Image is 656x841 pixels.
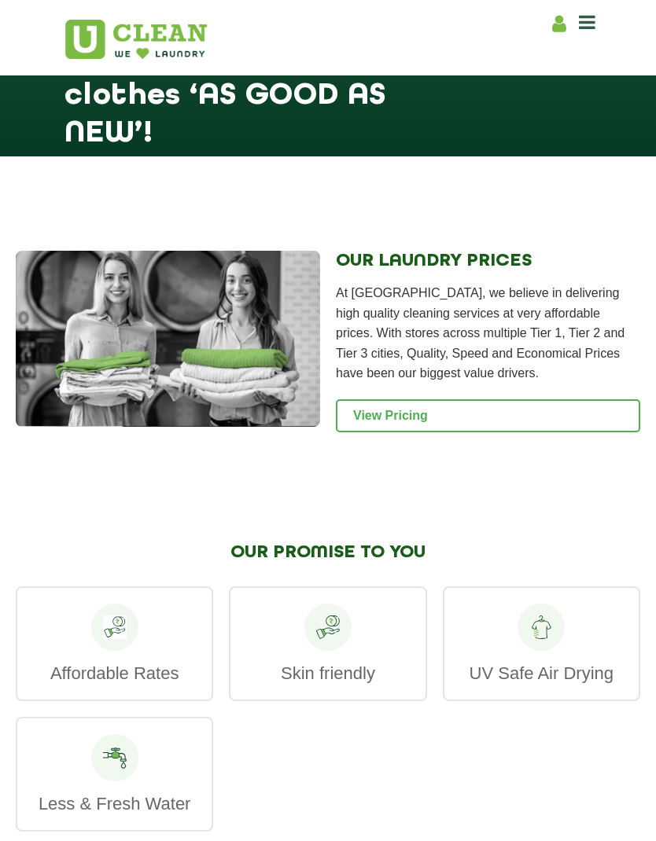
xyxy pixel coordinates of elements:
h2: OUR LAUNDRY PRICES [336,251,640,271]
p: At [GEOGRAPHIC_DATA], we believe in delivering high quality cleaning services at very affordable ... [336,283,640,384]
p: Affordable Rates [33,663,196,684]
p: UV Safe Air Drying [460,663,623,684]
p: Skin friendly [246,663,409,684]
img: UClean Laundry and Dry Cleaning [65,20,207,59]
h2: OUR PROMISE TO YOU [16,542,640,563]
h1: Trust us for keeping your clothes ‘AS GOOD AS NEW’! [64,39,479,92]
a: View Pricing [336,399,640,432]
p: Less & Fresh Water [33,793,196,814]
img: Laundry Service [16,251,320,427]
